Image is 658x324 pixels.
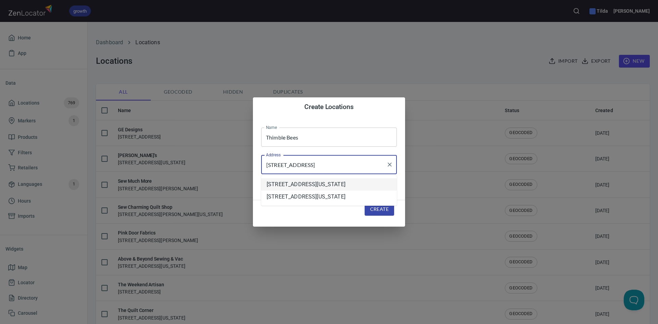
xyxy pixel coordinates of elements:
[370,205,389,214] span: Create
[365,203,394,216] button: Create
[261,103,397,111] h4: Create Locations
[261,178,397,191] li: [STREET_ADDRESS][US_STATE]
[261,191,397,203] li: [STREET_ADDRESS][US_STATE]
[385,160,394,169] button: Clear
